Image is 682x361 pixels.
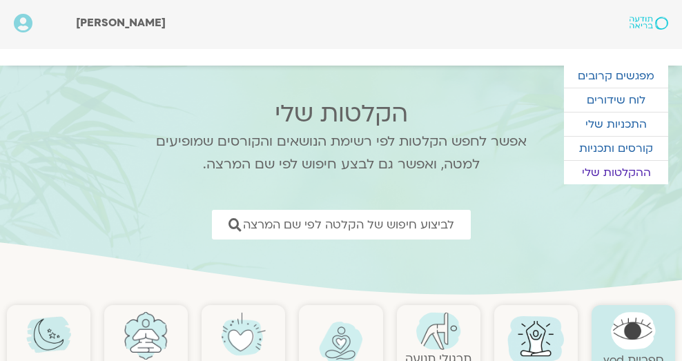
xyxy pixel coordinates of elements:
p: אפשר לחפש הקלטות לפי רשימת הנושאים והקורסים שמופיעים למטה, ואפשר גם לבצע חיפוש לפי שם המרצה. [137,130,545,176]
a: לוח שידורים [564,88,668,112]
a: התכניות שלי [564,113,668,136]
a: ההקלטות שלי [564,161,668,184]
a: מפגשים קרובים [564,64,668,88]
h2: הקלטות שלי [137,100,545,128]
span: לביצוע חיפוש של הקלטה לפי שם המרצה [243,218,454,231]
span: [PERSON_NAME] [76,15,166,30]
a: לביצוע חיפוש של הקלטה לפי שם המרצה [212,210,471,240]
a: קורסים ותכניות [564,137,668,160]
